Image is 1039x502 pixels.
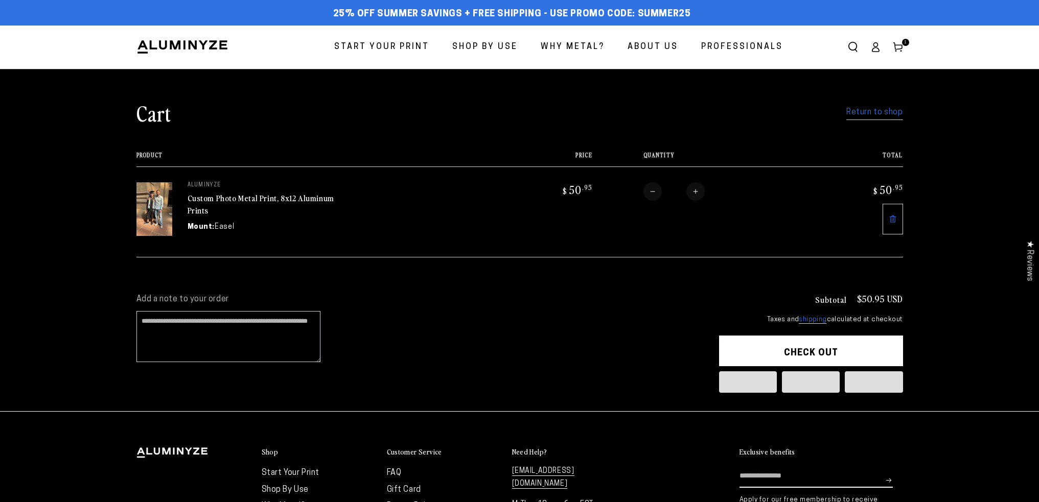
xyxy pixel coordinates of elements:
[334,40,429,55] span: Start Your Print
[188,182,341,188] p: aluminyze
[188,192,334,217] a: Custom Photo Metal Print, 8x12 Aluminum Prints
[857,294,903,303] p: $50.95 USD
[512,447,627,457] summary: Need Help?
[136,100,171,126] h1: Cart
[512,467,574,489] a: [EMAIL_ADDRESS][DOMAIN_NAME]
[842,36,864,58] summary: Search our site
[563,186,567,196] span: $
[136,294,699,305] label: Add a note to your order
[883,204,903,234] a: Remove 8"x12" Rectangle White Glossy Aluminyzed Photo
[327,34,437,61] a: Start Your Print
[262,469,320,477] a: Start Your Print
[136,152,502,166] th: Product
[387,469,402,477] a: FAQ
[387,447,502,457] summary: Customer Service
[740,447,903,457] summary: Exclusive benefits
[533,34,612,61] a: Why Metal?
[620,34,686,61] a: About Us
[136,39,228,55] img: Aluminyze
[215,222,234,232] dd: Easel
[719,336,903,366] button: Check out
[662,182,686,201] input: Quantity for Custom Photo Metal Print, 8x12 Aluminum Prints
[846,105,903,120] a: Return to shop
[262,447,377,457] summary: Shop
[188,222,215,232] dt: Mount:
[812,152,903,166] th: Total
[387,447,442,457] h2: Customer Service
[512,447,547,457] h2: Need Help?
[592,152,812,166] th: Quantity
[262,447,279,457] h2: Shop
[333,9,691,20] span: 25% off Summer Savings + Free Shipping - Use Promo Code: SUMMER25
[561,182,592,197] bdi: 50
[893,183,903,192] sup: .95
[582,183,592,192] sup: .95
[445,34,525,61] a: Shop By Use
[886,465,893,495] button: Subscribe
[799,316,826,324] a: shipping
[136,182,172,236] img: 8"x12" Rectangle White Glossy Aluminyzed Photo
[1020,232,1039,289] div: Click to open Judge.me floating reviews tab
[740,447,795,457] h2: Exclusive benefits
[541,40,605,55] span: Why Metal?
[501,152,592,166] th: Price
[387,486,421,494] a: Gift Card
[262,486,309,494] a: Shop By Use
[694,34,791,61] a: Professionals
[628,40,678,55] span: About Us
[904,39,907,46] span: 1
[452,40,518,55] span: Shop By Use
[815,295,847,303] h3: Subtotal
[701,40,783,55] span: Professionals
[719,315,903,325] small: Taxes and calculated at checkout
[872,182,903,197] bdi: 50
[873,186,878,196] span: $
